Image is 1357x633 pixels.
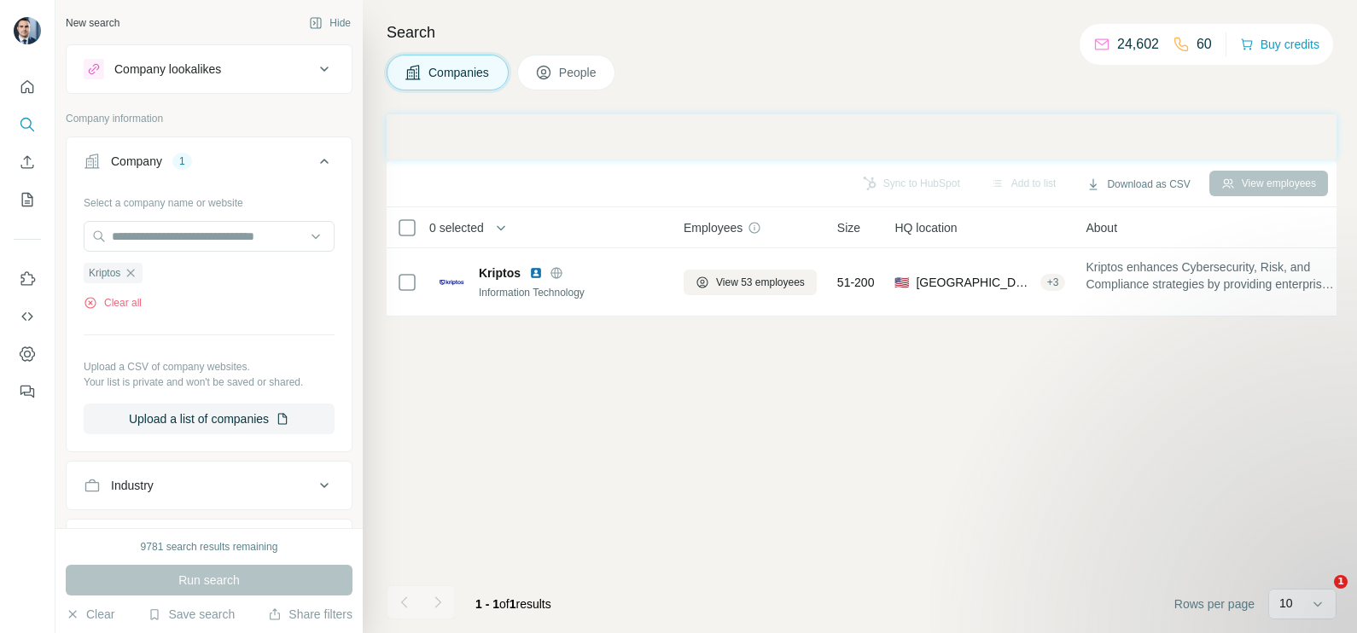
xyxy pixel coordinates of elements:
span: of [499,597,510,611]
button: Share filters [268,606,352,623]
p: Upload a CSV of company websites. [84,359,335,375]
span: 1 - 1 [475,597,499,611]
span: Employees [684,219,743,236]
span: 🇺🇸 [894,274,909,291]
span: [GEOGRAPHIC_DATA], [US_STATE] [916,274,1033,291]
span: Kriptos enhances Cybersecurity, Risk, and Compliance strategies by providing enterprises with an ... [1086,258,1338,293]
span: Rows per page [1174,595,1255,613]
span: HQ location [894,219,957,236]
span: Companies [428,64,491,81]
div: Industry [111,477,154,494]
button: Quick start [14,72,41,102]
h4: Search [387,20,1337,44]
p: 24,602 [1117,34,1159,55]
p: Company information [66,111,352,126]
p: 60 [1197,34,1212,55]
button: Clear all [84,295,142,311]
div: Select a company name or website [84,189,335,211]
button: Search [14,109,41,140]
button: Company1 [67,141,352,189]
span: Kriptos [479,264,521,282]
button: Buy credits [1240,32,1319,56]
button: Dashboard [14,339,41,369]
span: 1 [1334,575,1348,589]
button: Use Surfe API [14,301,41,332]
button: Save search [148,606,235,623]
button: Download as CSV [1075,171,1202,197]
button: Clear [66,606,114,623]
button: Use Surfe on LinkedIn [14,264,41,294]
button: Company lookalikes [67,49,352,90]
button: Feedback [14,376,41,407]
img: Avatar [14,17,41,44]
p: Your list is private and won't be saved or shared. [84,375,335,390]
span: results [475,597,551,611]
span: View 53 employees [716,275,805,290]
div: + 3 [1040,275,1066,290]
div: New search [66,15,119,31]
button: HQ location [67,523,352,564]
span: 0 selected [429,219,484,236]
img: LinkedIn logo [529,266,543,280]
span: People [559,64,598,81]
p: 10 [1279,595,1293,612]
iframe: Intercom live chat [1299,575,1340,616]
span: 1 [510,597,516,611]
button: View 53 employees [684,270,817,295]
div: Company [111,153,162,170]
div: Company lookalikes [114,61,221,78]
div: 9781 search results remaining [141,539,278,555]
span: 51-200 [837,274,875,291]
button: Upload a list of companies [84,404,335,434]
span: About [1086,219,1117,236]
button: My lists [14,184,41,215]
button: Industry [67,465,352,506]
div: 1 [172,154,192,169]
div: Information Technology [479,285,663,300]
button: Enrich CSV [14,147,41,177]
iframe: Banner [387,114,1337,160]
img: Logo of Kriptos [438,269,465,296]
button: Hide [297,10,363,36]
span: Kriptos [89,265,120,281]
span: Size [837,219,860,236]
